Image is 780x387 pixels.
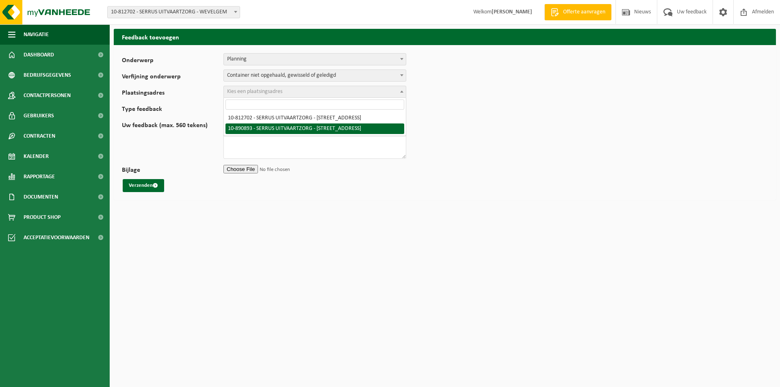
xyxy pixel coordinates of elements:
strong: [PERSON_NAME] [492,9,532,15]
span: Navigatie [24,24,49,45]
span: Contracten [24,126,55,146]
label: Verfijning onderwerp [122,74,223,82]
label: Onderwerp [122,57,223,65]
h2: Feedback toevoegen [114,29,776,45]
label: Uw feedback (max. 560 tekens) [122,122,223,159]
span: Planning [223,53,406,65]
label: Bijlage [122,167,223,175]
span: Container niet opgehaald, gewisseld of geledigd [224,70,406,81]
label: Type feedback [122,106,223,114]
li: 10-812702 - SERRUS UITVAARTZORG - [STREET_ADDRESS] [225,113,404,123]
span: Acceptatievoorwaarden [24,227,89,248]
span: Kies een plaatsingsadres [227,89,282,95]
span: Dashboard [24,45,54,65]
span: Bedrijfsgegevens [24,65,71,85]
span: Container niet opgehaald, gewisseld of geledigd [223,69,406,82]
span: Documenten [24,187,58,207]
button: Verzenden [123,179,164,192]
span: 10-812702 - SERRUS UITVAARTZORG - WEVELGEM [108,6,240,18]
span: Contactpersonen [24,85,71,106]
span: Product Shop [24,207,61,227]
a: Offerte aanvragen [544,4,611,20]
span: Rapportage [24,166,55,187]
span: 10-812702 - SERRUS UITVAARTZORG - WEVELGEM [107,6,240,18]
span: Kalender [24,146,49,166]
span: Planning [224,54,406,65]
li: 10-890893 - SERRUS UITVAARTZORG - [STREET_ADDRESS] [225,123,404,134]
span: Offerte aanvragen [561,8,607,16]
label: Plaatsingsadres [122,90,223,98]
span: Gebruikers [24,106,54,126]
